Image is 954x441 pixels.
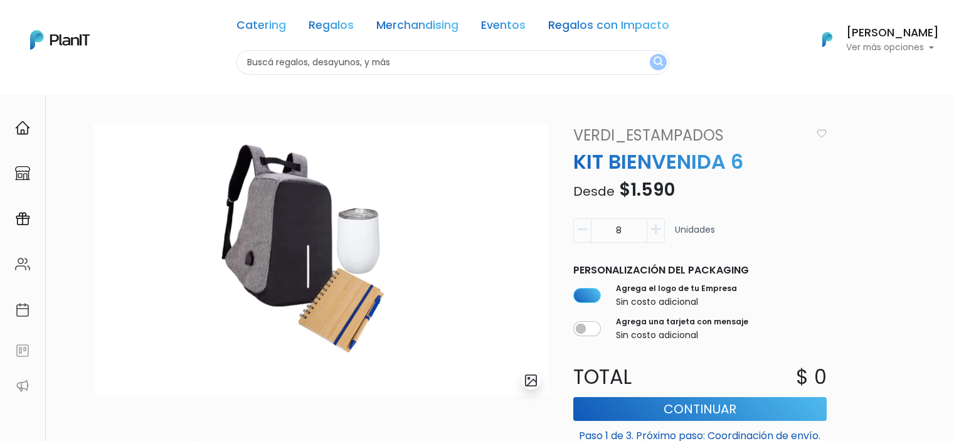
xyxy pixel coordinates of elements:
a: VERDI_ESTAMPADOS [566,124,812,147]
img: heart_icon [817,129,827,138]
a: Regalos con Impacto [548,20,669,35]
p: Sin costo adicional [616,295,737,309]
a: Merchandising [376,20,458,35]
p: Sin costo adicional [616,329,748,342]
img: campaigns-02234683943229c281be62815700db0a1741e53638e28bf9629b52c665b00959.svg [15,211,30,226]
label: Agrega el logo de tu Empresa [616,283,737,294]
img: partners-52edf745621dab592f3b2c58e3bca9d71375a7ef29c3b500c9f145b62cc070d4.svg [15,378,30,393]
img: gallery-light [524,373,538,388]
span: $1.590 [619,178,675,202]
img: people-662611757002400ad9ed0e3c099ab2801c6687ba6c219adb57efc949bc21e19d.svg [15,257,30,272]
p: Unidades [675,223,715,248]
p: Ver más opciones [846,43,939,52]
p: $ 0 [796,362,827,392]
img: home-e721727adea9d79c4d83392d1f703f7f8bce08238fde08b1acbfd93340b81755.svg [15,120,30,135]
label: Agrega una tarjeta con mensaje [616,316,748,327]
a: Catering [236,20,286,35]
img: PlanIt Logo [814,26,841,53]
p: Total [566,362,700,392]
p: Personalización del packaging [573,263,827,278]
img: PlanIt Logo [30,30,90,50]
input: Buscá regalos, desayunos, y más [236,50,669,75]
span: Desde [573,183,615,200]
button: PlanIt Logo [PERSON_NAME] Ver más opciones [806,23,939,56]
img: marketplace-4ceaa7011d94191e9ded77b95e3339b90024bf715f7c57f8cf31f2d8c509eaba.svg [15,166,30,181]
img: calendar-87d922413cdce8b2cf7b7f5f62616a5cf9e4887200fb71536465627b3292af00.svg [15,302,30,317]
button: Continuar [573,397,827,421]
img: search_button-432b6d5273f82d61273b3651a40e1bd1b912527efae98b1b7a1b2c0702e16a8d.svg [654,56,663,68]
a: Eventos [481,20,526,35]
img: feedback-78b5a0c8f98aac82b08bfc38622c3050aee476f2c9584af64705fc4e61158814.svg [15,343,30,358]
h6: [PERSON_NAME] [846,28,939,39]
img: Dise%C3%B1o_sin_t%C3%ADtulo_-_2025-02-04T133422.047.png [93,124,548,395]
a: Regalos [309,20,354,35]
p: KIT BIENVENIDA 6 [566,147,834,177]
